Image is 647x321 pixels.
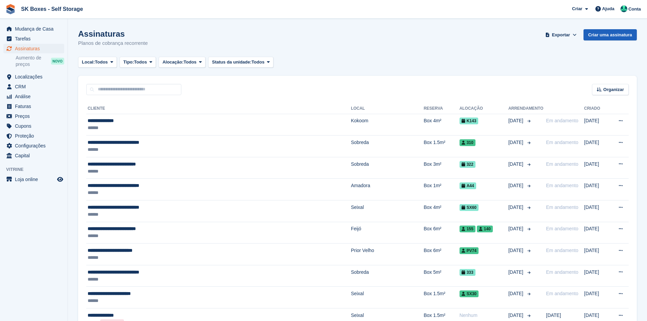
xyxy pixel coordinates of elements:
[15,111,56,121] span: Preços
[584,157,608,179] td: [DATE]
[584,103,608,114] th: Criado
[546,226,578,231] span: Em andamento
[584,136,608,157] td: [DATE]
[3,141,64,150] a: menu
[351,136,424,157] td: Sobreda
[460,161,475,168] span: 322
[460,103,508,114] th: Alocação
[3,175,64,184] a: menu
[15,102,56,111] span: Faturas
[252,59,265,66] span: Todos
[508,312,525,319] span: [DATE]
[460,182,476,189] span: A44
[424,287,459,308] td: Box 1.5m²
[508,204,525,211] span: [DATE]
[6,166,68,173] span: Vitrine
[3,131,64,141] a: menu
[15,34,56,43] span: Tarefas
[508,103,543,114] th: Arrendamento
[424,200,459,222] td: Box 4m²
[3,34,64,43] a: menu
[477,226,493,232] span: 140
[15,141,56,150] span: Configurações
[184,59,197,66] span: Todos
[15,82,56,91] span: CRM
[351,114,424,136] td: Kokoom
[584,287,608,308] td: [DATE]
[95,59,108,66] span: Todos
[3,111,64,121] a: menu
[508,117,525,124] span: [DATE]
[82,59,95,66] span: Local:
[508,182,525,189] span: [DATE]
[351,179,424,200] td: Amadora
[15,121,56,131] span: Cupons
[544,29,578,40] button: Exportar
[572,5,582,12] span: Criar
[584,244,608,265] td: [DATE]
[460,204,479,211] span: SX60
[584,222,608,244] td: [DATE]
[18,3,86,15] a: SK Boxes - Self Storage
[508,225,525,232] span: [DATE]
[552,32,570,38] span: Exportar
[424,157,459,179] td: Box 3m²
[351,287,424,308] td: Seixal
[51,58,64,65] div: NOVO
[15,151,56,160] span: Capital
[162,59,183,66] span: Alocação:
[546,269,578,275] span: Em andamento
[15,131,56,141] span: Proteção
[78,29,148,38] h1: Assinaturas
[351,265,424,287] td: Sobreda
[460,290,479,297] span: SX30
[424,265,459,287] td: Box 5m²
[508,139,525,146] span: [DATE]
[602,5,614,12] span: Ajuda
[351,200,424,222] td: Seixal
[351,103,424,114] th: Local
[460,269,475,276] span: 333
[460,226,475,232] span: 155
[120,57,156,68] button: Tipo: Todos
[78,57,117,68] button: Local: Todos
[3,102,64,111] a: menu
[584,265,608,287] td: [DATE]
[424,244,459,265] td: Box 6m²
[3,72,64,82] a: menu
[16,54,64,68] a: Aumento de preços NOVO
[3,44,64,53] a: menu
[546,140,578,145] span: Em andamento
[546,183,578,188] span: Em andamento
[16,55,51,68] span: Aumento de preços
[3,92,64,101] a: menu
[546,161,578,167] span: Em andamento
[621,5,627,12] img: Cláudio Borges
[508,161,525,168] span: [DATE]
[583,29,637,40] a: Criar uma assinatura
[78,39,148,47] p: Planos de cobrança recorrente
[15,44,56,53] span: Assinaturas
[424,222,459,244] td: Box 6m²
[546,291,578,296] span: Em andamento
[628,6,641,13] span: Conta
[3,82,64,91] a: menu
[15,72,56,82] span: Localizações
[546,313,561,318] span: [DATE]
[460,118,479,124] span: K143
[424,103,459,114] th: Reserva
[56,175,64,183] a: Loja de pré-visualização
[15,175,56,184] span: Loja online
[351,222,424,244] td: Feijó
[460,139,475,146] span: 310
[546,248,578,253] span: Em andamento
[584,179,608,200] td: [DATE]
[351,157,424,179] td: Sobreda
[584,114,608,136] td: [DATE]
[159,57,205,68] button: Alocação: Todos
[86,103,351,114] th: Cliente
[3,121,64,131] a: menu
[546,118,578,123] span: Em andamento
[424,114,459,136] td: Box 4m²
[424,179,459,200] td: Box 1m²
